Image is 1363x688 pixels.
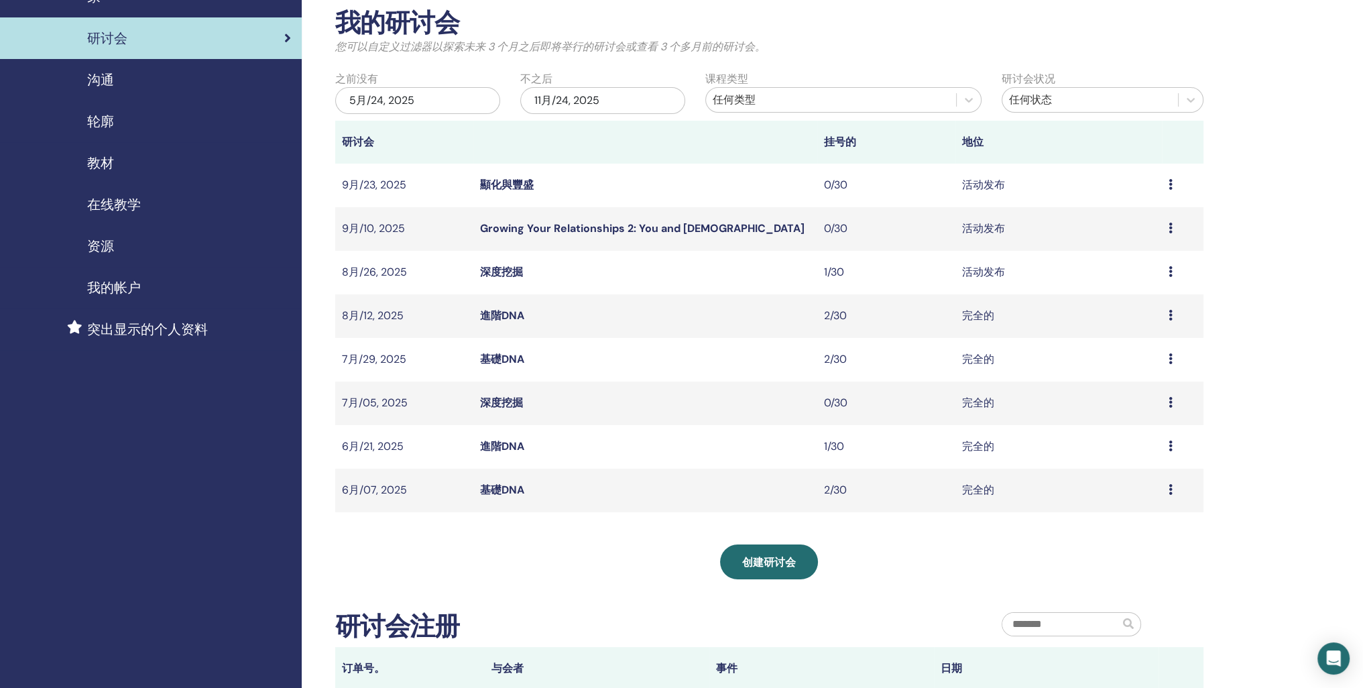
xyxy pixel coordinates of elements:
[817,338,955,382] td: 2/30
[955,294,1162,338] td: 完全的
[480,396,523,410] a: 深度挖掘
[480,483,524,497] a: 基礎DNA
[817,425,955,469] td: 1/30
[335,469,473,512] td: 6月/07, 2025
[87,70,114,90] span: 沟通
[335,382,473,425] td: 7月/05, 2025
[720,544,818,579] a: 创建研讨会
[955,164,1162,207] td: 活动发布
[817,207,955,251] td: 0/30
[335,87,500,114] div: 5月/24, 2025
[335,207,473,251] td: 9月/10, 2025
[335,39,1203,55] p: 您可以自定义过滤器以探索未来 3 个月之后即将举行的研讨会或查看 3 个多月前的研讨会。
[480,439,524,453] a: 進階DNA
[817,469,955,512] td: 2/30
[1009,92,1171,108] div: 任何状态
[87,278,141,298] span: 我的帐户
[87,111,114,131] span: 轮廓
[87,28,127,48] span: 研讨会
[87,153,114,173] span: 教材
[705,71,748,87] label: 课程类型
[817,294,955,338] td: 2/30
[955,121,1162,164] th: 地位
[955,469,1162,512] td: 完全的
[817,382,955,425] td: 0/30
[817,251,955,294] td: 1/30
[713,92,949,108] div: 任何类型
[335,8,1203,39] h2: 我的研讨会
[955,382,1162,425] td: 完全的
[817,164,955,207] td: 0/30
[955,338,1162,382] td: 完全的
[520,71,552,87] label: 不之后
[1002,71,1055,87] label: 研讨会状况
[335,164,473,207] td: 9月/23, 2025
[335,294,473,338] td: 8月/12, 2025
[817,121,955,164] th: 挂号的
[335,338,473,382] td: 7月/29, 2025
[520,87,685,114] div: 11月/24, 2025
[1317,642,1350,675] div: Open Intercom Messenger
[87,236,114,256] span: 资源
[742,555,796,569] span: 创建研讨会
[480,308,524,323] a: 進階DNA
[87,194,141,215] span: 在线教学
[335,71,378,87] label: 之前没有
[335,251,473,294] td: 8月/26, 2025
[335,612,459,642] h2: 研讨会注册
[480,221,805,235] a: Growing Your Relationships 2: You and [DEMOGRAPHIC_DATA]
[87,319,208,339] span: 突出显示的个人资料
[480,265,523,279] a: 深度挖掘
[955,425,1162,469] td: 完全的
[335,425,473,469] td: 6月/21, 2025
[955,207,1162,251] td: 活动发布
[480,352,524,366] a: 基礎DNA
[955,251,1162,294] td: 活动发布
[480,178,534,192] a: 顯化與豐盛
[335,121,473,164] th: 研讨会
